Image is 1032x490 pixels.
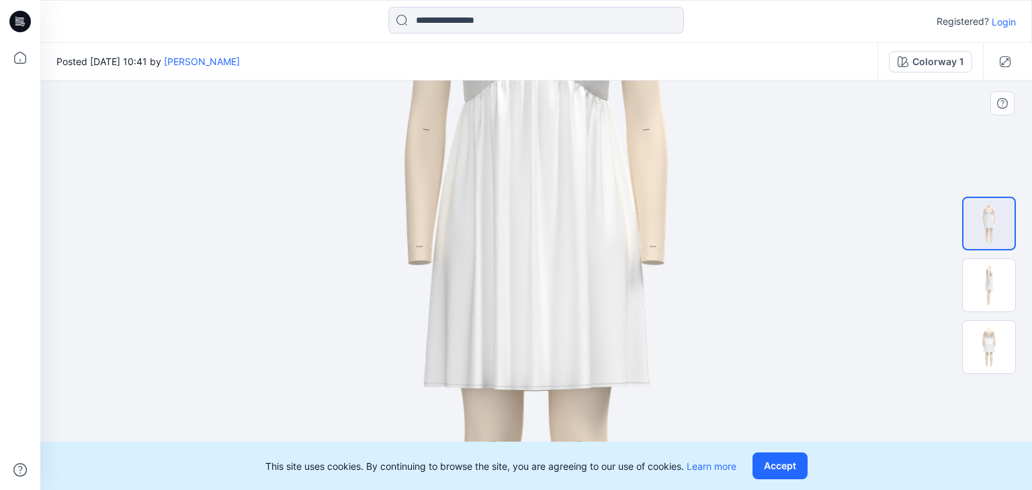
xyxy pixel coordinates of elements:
button: Accept [752,452,808,479]
p: Registered? [937,13,989,30]
img: 304_0 [963,198,1015,249]
p: This site uses cookies. By continuing to browse the site, you are agreeing to our use of cookies. [265,459,736,473]
button: Colorway 1 [889,51,972,72]
div: Colorway 1 [912,54,963,69]
a: [PERSON_NAME] [164,56,240,67]
img: 304_1 [963,259,1015,311]
span: Posted [DATE] 10:41 by [56,54,240,68]
img: 304_2 [963,321,1015,373]
a: Learn more [687,460,736,472]
p: Login [992,15,1016,29]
